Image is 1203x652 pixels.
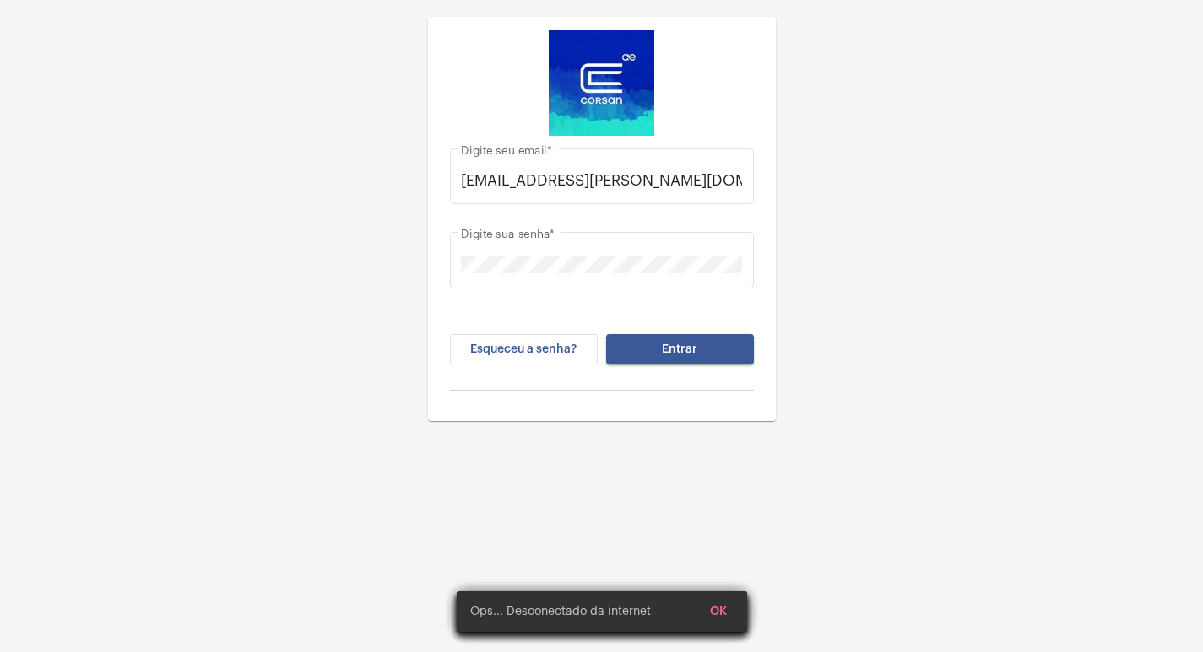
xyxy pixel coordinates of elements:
[710,606,727,617] span: OK
[450,334,598,364] button: Esqueceu a senha?
[470,603,651,620] span: Ops... Desconectado da internet
[461,172,742,189] input: Digite seu email
[549,30,654,136] img: d4669ae0-8c07-2337-4f67-34b0df7f5ae4.jpeg
[606,334,754,364] button: Entrar
[470,343,577,355] span: Esqueceu a senha?
[662,343,697,355] span: Entrar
